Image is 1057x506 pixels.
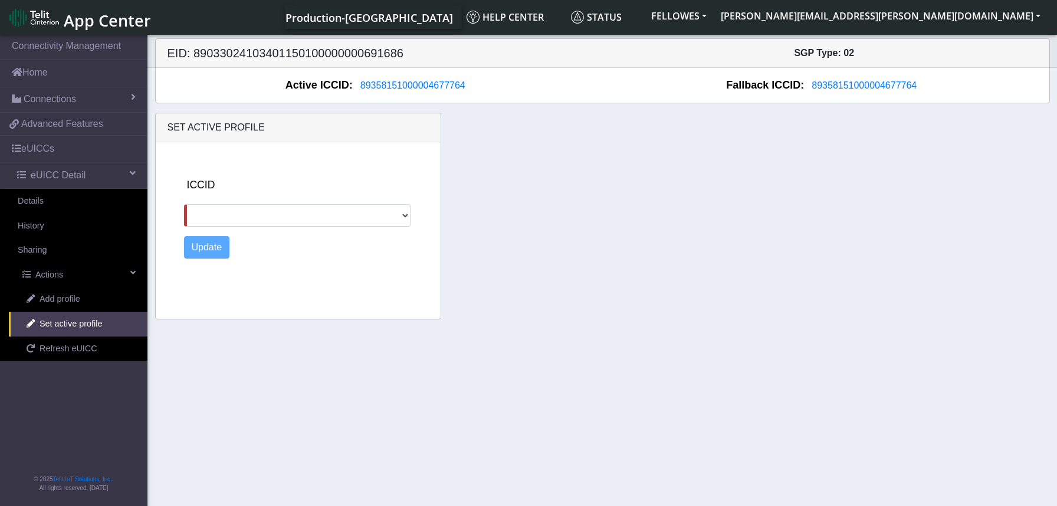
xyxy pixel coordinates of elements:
[5,162,147,188] a: eUICC Detail
[9,337,147,361] a: Refresh eUICC
[571,11,622,24] span: Status
[168,122,265,132] span: Set active profile
[804,78,924,93] button: 89358151000004677764
[35,269,63,282] span: Actions
[9,8,59,27] img: logo-telit-cinterion-gw-new.png
[812,80,917,90] span: 89358151000004677764
[21,117,103,131] span: Advanced Features
[467,11,480,24] img: knowledge.svg
[40,342,97,355] span: Refresh eUICC
[40,318,102,331] span: Set active profile
[9,287,147,312] a: Add profile
[285,11,453,25] span: Production-[GEOGRAPHIC_DATA]
[571,11,584,24] img: status.svg
[9,312,147,337] a: Set active profile
[644,5,714,27] button: FELLOWES
[53,476,112,482] a: Telit IoT Solutions, Inc.
[467,11,544,24] span: Help center
[187,177,215,192] label: ICCID
[360,80,465,90] span: 89358151000004677764
[184,236,230,259] button: Update
[285,5,452,29] a: Your current platform instance
[40,293,80,306] span: Add profile
[9,5,149,30] a: App Center
[353,78,473,93] button: 89358151000004677764
[24,92,76,106] span: Connections
[726,77,804,93] span: Fallback ICCID:
[714,5,1048,27] button: [PERSON_NAME][EMAIL_ADDRESS][PERSON_NAME][DOMAIN_NAME]
[285,77,353,93] span: Active ICCID:
[64,9,151,31] span: App Center
[5,263,147,288] a: Actions
[462,5,566,29] a: Help center
[566,5,644,29] a: Status
[159,46,603,60] h5: EID: 89033024103401150100000000691686
[31,168,86,182] span: eUICC Detail
[794,48,854,58] span: SGP Type: 02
